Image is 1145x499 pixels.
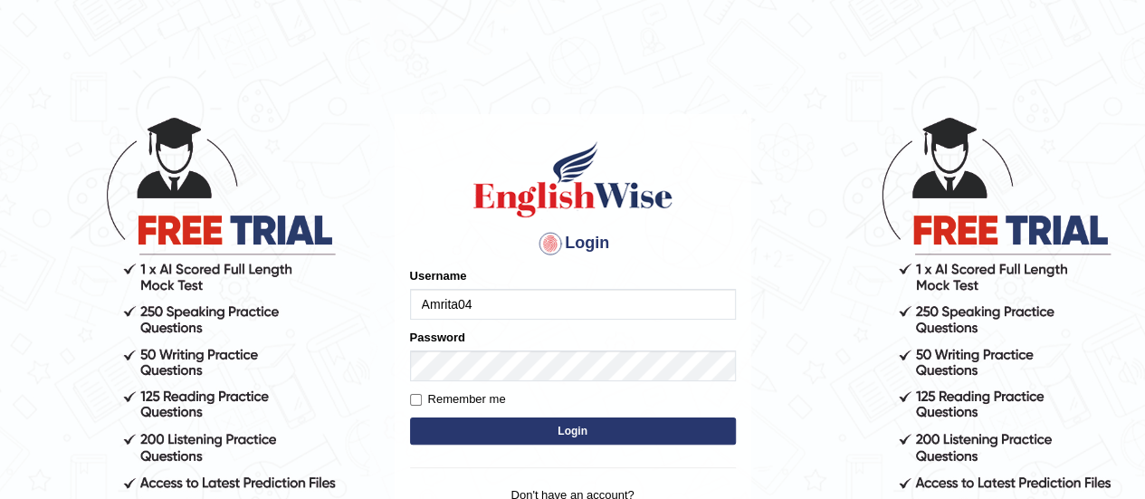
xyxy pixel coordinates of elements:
label: Password [410,329,465,346]
label: Remember me [410,390,506,408]
img: Logo of English Wise sign in for intelligent practice with AI [470,139,676,220]
input: Remember me [410,394,422,406]
label: Username [410,267,467,284]
h4: Login [410,229,736,258]
button: Login [410,417,736,445]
